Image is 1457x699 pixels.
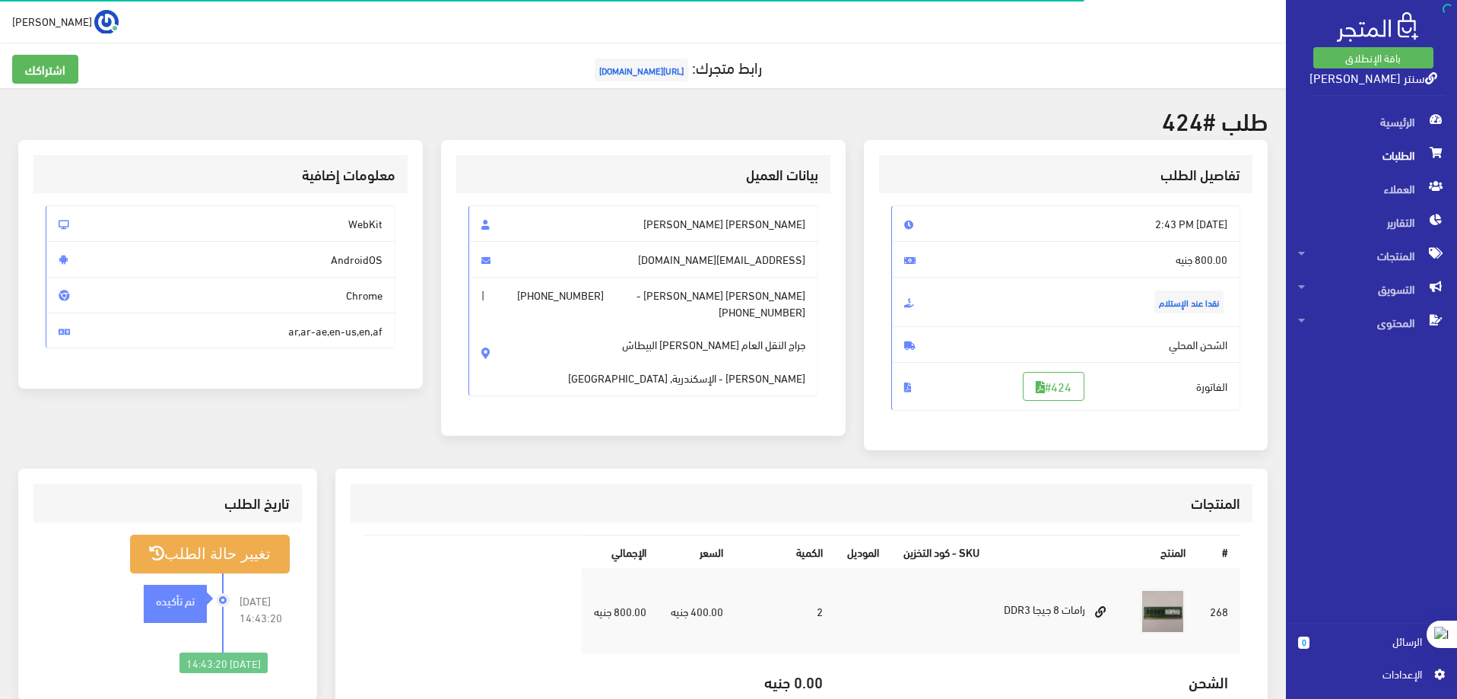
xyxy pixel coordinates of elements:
[468,167,818,182] h3: بيانات العميل
[12,9,119,33] a: ... [PERSON_NAME]
[891,362,1241,411] span: الفاتورة
[1313,47,1433,68] a: باقة الإنطلاق
[46,241,395,278] span: AndroidOS
[1298,172,1445,205] span: العملاء
[468,277,818,396] span: [PERSON_NAME] [PERSON_NAME] - |
[1286,172,1457,205] a: العملاء
[12,11,92,30] span: [PERSON_NAME]
[46,313,395,349] span: ar,ar-ae,en-us,en,af
[468,205,818,242] span: [PERSON_NAME] [PERSON_NAME]
[363,496,1240,510] h3: المنتجات
[1023,372,1084,401] a: #424
[1298,272,1445,306] span: التسويق
[835,535,891,568] th: الموديل
[1286,306,1457,339] a: المحتوى
[468,241,818,278] span: [EMAIL_ADDRESS][DOMAIN_NAME]
[1198,569,1240,654] td: 268
[891,326,1241,363] span: الشحن المحلي
[735,535,835,568] th: الكمية
[1154,291,1224,313] span: نقدا عند الإستلام
[1298,306,1445,339] span: المحتوى
[1198,535,1240,568] th: #
[891,205,1241,242] span: [DATE] 2:43 PM
[1286,138,1457,172] a: الطلبات
[659,569,735,654] td: 400.00 جنيه
[1309,66,1437,88] a: سنتر [PERSON_NAME]
[179,653,268,674] div: [DATE] 14:43:20
[240,593,290,626] span: [DATE] 14:43:20
[156,592,195,608] strong: تم تأكيده
[517,287,604,303] span: [PHONE_NUMBER]
[1337,12,1418,42] img: .
[46,496,290,510] h3: تاريخ الطلب
[1298,138,1445,172] span: الطلبات
[1298,105,1445,138] span: الرئيسية
[46,205,395,242] span: WebKit
[1286,105,1457,138] a: الرئيسية
[891,535,992,568] th: SKU - كود التخزين
[130,535,290,573] button: تغيير حالة الطلب
[992,535,1198,568] th: المنتج
[891,167,1241,182] h3: تفاصيل الطلب
[1310,666,1421,682] span: اﻹعدادات
[1286,205,1457,239] a: التقارير
[748,673,823,690] h5: 0.00 جنيه
[568,319,805,386] span: جراچ النقل العام [PERSON_NAME] البيطاش [PERSON_NAME] - الإسكندرية, [GEOGRAPHIC_DATA]
[582,535,659,568] th: اﻹجمالي
[1298,239,1445,272] span: المنتجات
[719,303,805,320] span: [PHONE_NUMBER]
[1298,633,1445,666] a: 0 الرسائل
[12,55,78,84] a: اشتراكك
[1298,205,1445,239] span: التقارير
[847,673,1228,690] h5: الشحن
[591,52,762,81] a: رابط متجرك:[URL][DOMAIN_NAME]
[1298,666,1445,690] a: اﻹعدادات
[94,10,119,34] img: ...
[735,569,835,654] td: 2
[582,569,659,654] td: 800.00 جنيه
[46,167,395,182] h3: معلومات إضافية
[891,241,1241,278] span: 800.00 جنيه
[659,535,735,568] th: السعر
[46,277,395,313] span: Chrome
[18,106,1268,133] h2: طلب #424
[595,59,688,81] span: [URL][DOMAIN_NAME]
[992,569,1128,654] td: رامات 8 جيجا DDR3
[1322,633,1422,650] span: الرسائل
[1286,239,1457,272] a: المنتجات
[1298,637,1309,649] span: 0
